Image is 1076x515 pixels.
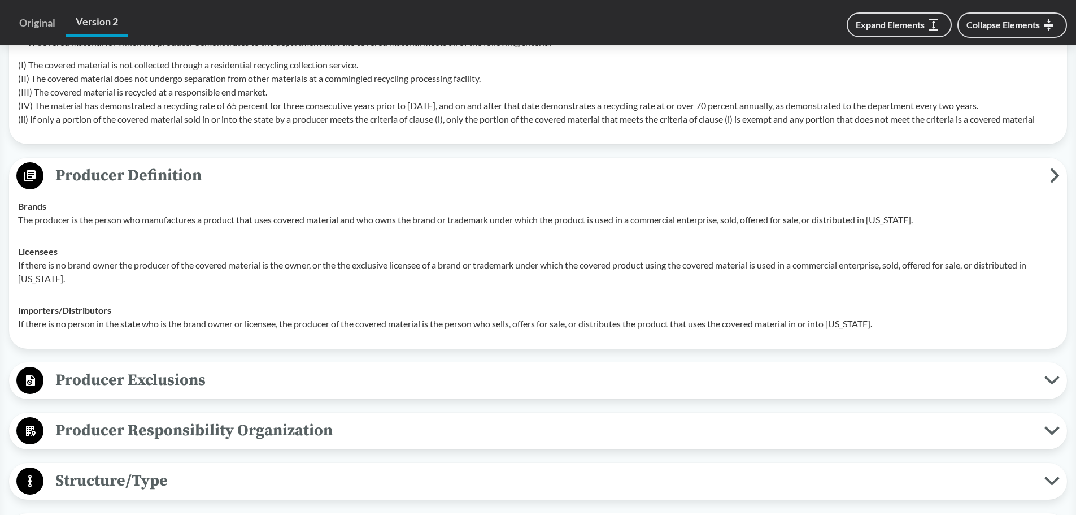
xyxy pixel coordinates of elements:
p: The producer is the person who manufactures a product that uses covered material and who owns the... [18,213,1058,227]
strong: Licensees [18,246,58,257]
p: If there is no person in the state who is the brand owner or licensee, the producer of the covere... [18,317,1058,331]
a: Version 2 [66,9,128,37]
p: (I) The covered material is not collected through a residential recycling collection service. (II... [18,58,1058,126]
span: Producer Exclusions [43,367,1044,393]
strong: Brands [18,201,46,211]
button: Producer Definition [13,162,1063,191]
span: Producer Responsibility Organization [43,418,1044,443]
strong: Importers/​Distributors [18,305,111,315]
button: Expand Elements [847,12,952,37]
button: Collapse Elements [957,12,1067,38]
button: Structure/Type [13,467,1063,496]
p: If there is no brand owner the producer of the covered material is the owner, or the the exclusiv... [18,258,1058,285]
span: Producer Definition [43,163,1050,188]
a: Original [9,10,66,36]
button: Producer Responsibility Organization [13,417,1063,445]
span: Structure/Type [43,468,1044,494]
button: Producer Exclusions [13,366,1063,395]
